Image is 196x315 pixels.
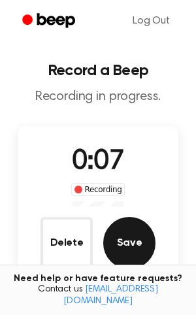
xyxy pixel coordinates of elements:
p: Recording in progress. [10,89,186,105]
button: Delete Audio Record [41,217,93,269]
h1: Record a Beep [10,63,186,78]
button: Save Audio Record [103,217,155,269]
span: Contact us [8,284,188,307]
a: Log Out [120,5,183,37]
a: Beep [13,8,87,34]
div: Recording [71,183,125,196]
span: 0:07 [72,148,124,176]
a: [EMAIL_ADDRESS][DOMAIN_NAME] [63,285,158,306]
